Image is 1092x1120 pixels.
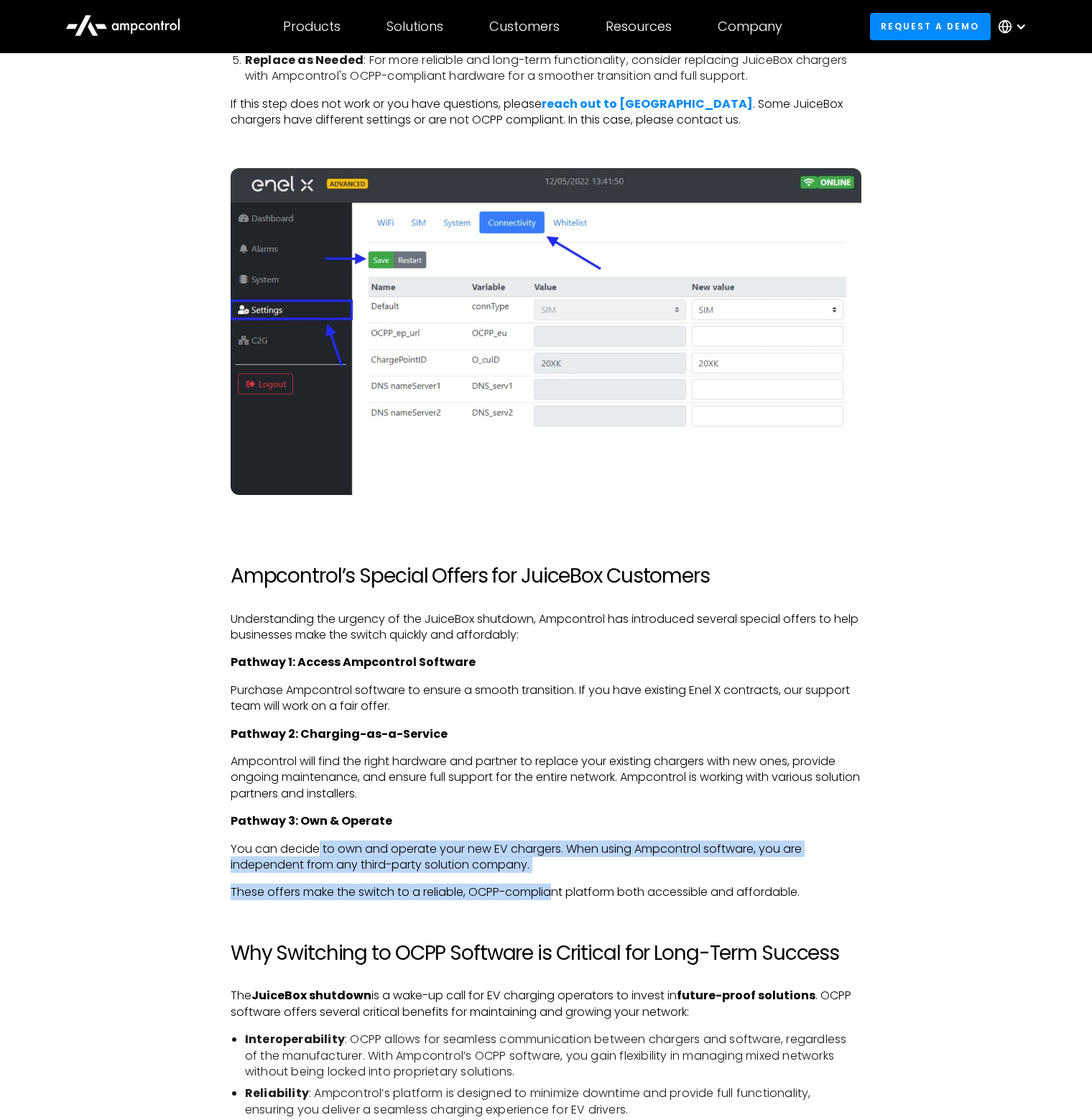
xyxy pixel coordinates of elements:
[489,19,560,34] div: Customers
[231,726,448,742] strong: Pathway 2: Charging-as-a-Service
[245,1031,345,1047] strong: Interoperability
[245,1085,309,1101] strong: Reliability
[387,19,443,34] div: Solutions
[283,19,341,34] div: Products
[231,754,861,802] p: Ampcontrol will find the right hardware and partner to replace your existing chargers with new on...
[231,611,861,644] p: Understanding the urgency of the JuiceBox shutdown, Ampcontrol has introduced several special off...
[245,1086,861,1118] li: : Ampcontrol’s platform is designed to minimize downtime and provide full functionality, ensuring...
[231,168,861,495] img: Enel X JuiceBox Shutdown migration
[231,96,861,129] p: If this step does not work or you have questions, please . Some JuiceBox chargers have different ...
[870,13,991,40] a: Request a demo
[231,884,861,900] p: These offers make the switch to a reliable, OCPP-compliant platform both accessible and affordable.
[718,19,782,34] div: Company
[231,682,861,715] p: Purchase Ampcontrol software to ensure a smooth transition. If you have existing Enel X contracts...
[606,19,672,34] div: Resources
[231,654,476,670] strong: Pathway 1: Access Ampcontrol Software
[677,987,815,1004] strong: future-proof solutions
[231,564,861,588] h2: Ampcontrol’s Special Offers for JuiceBox Customers
[245,52,861,85] li: : For more reliable and long-term functionality, consider replacing JuiceBox chargers with Ampcon...
[231,813,392,829] strong: Pathway 3: Own & Operate
[231,841,861,874] p: You can decide to own and operate your new EV chargers. When using Ampcontrol software, you are i...
[245,1032,861,1080] li: : OCPP allows for seamless communication between chargers and software, regardless of the manufac...
[231,941,861,966] h2: Why Switching to OCPP Software is Critical for Long-Term Success
[542,96,753,112] a: reach out to [GEOGRAPHIC_DATA]
[251,987,371,1004] strong: JuiceBox shutdown
[245,52,364,68] strong: Replace as Needed
[231,988,861,1020] p: The is a wake-up call for EV charging operators to invest in . OCPP software offers several criti...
